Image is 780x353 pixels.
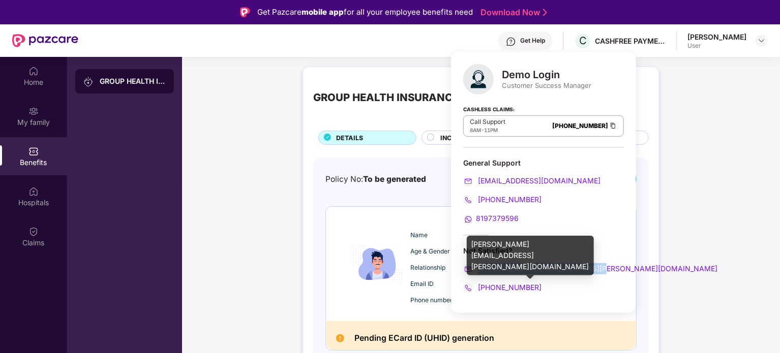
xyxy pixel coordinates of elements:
[609,121,617,130] img: Clipboard Icon
[12,34,78,47] img: New Pazcare Logo
[100,76,166,86] div: GROUP HEALTH INSURANCE - Apex
[687,32,746,42] div: [PERSON_NAME]
[363,174,426,184] span: To be generated
[463,283,542,292] a: [PHONE_NUMBER]
[595,36,666,46] div: CASHFREE PAYMENTS INDIA PVT. LTD.
[484,127,498,133] span: 11PM
[467,236,594,275] div: [PERSON_NAME][EMAIL_ADDRESS][PERSON_NAME][DOMAIN_NAME]
[28,146,39,156] img: svg+xml;base64,PHN2ZyBpZD0iQmVuZWZpdHMiIHhtbG5zPSJodHRwOi8vd3d3LnczLm9yZy8yMDAwL3N2ZyIgd2lkdGg9Ij...
[476,264,717,273] span: [PERSON_NAME][EMAIL_ADDRESS][PERSON_NAME][DOMAIN_NAME]
[506,37,516,47] img: svg+xml;base64,PHN2ZyBpZD0iSGVscC0zMngzMiIgeG1sbnM9Imh0dHA6Ly93d3cudzMub3JnLzIwMDAvc3ZnIiB3aWR0aD...
[476,176,601,185] span: [EMAIL_ADDRESS][DOMAIN_NAME]
[411,247,462,256] span: Age & Gender
[476,283,542,292] span: [PHONE_NUMBER]
[463,264,717,273] a: [PERSON_NAME][EMAIL_ADDRESS][PERSON_NAME][DOMAIN_NAME]
[28,66,39,76] img: svg+xml;base64,PHN2ZyBpZD0iSG9tZSIgeG1sbnM9Imh0dHA6Ly93d3cudzMub3JnLzIwMDAvc3ZnIiB3aWR0aD0iMjAiIG...
[463,64,494,94] img: svg+xml;base64,PHN2ZyB4bWxucz0iaHR0cDovL3d3dy53My5vcmcvMjAwMC9zdmciIHhtbG5zOnhsaW5rPSJodHRwOi8vd3...
[470,127,481,133] span: 8AM
[470,118,505,126] p: Call Support
[28,106,39,116] img: svg+xml;base64,PHN2ZyB3aWR0aD0iMjAiIGhlaWdodD0iMjAiIHZpZXdCb3g9IjAgMCAyMCAyMCIgZmlsbD0ibm9uZSIgeG...
[543,7,547,18] img: Stroke
[463,176,473,186] img: svg+xml;base64,PHN2ZyB4bWxucz0iaHR0cDovL3d3dy53My5vcmcvMjAwMC9zdmciIHdpZHRoPSIyMCIgaGVpZ2h0PSIyMC...
[28,186,39,197] img: svg+xml;base64,PHN2ZyBpZD0iSG9zcGl0YWxzIiB4bWxucz0iaHR0cDovL3d3dy53My5vcmcvMjAwMC9zdmciIHdpZHRoPS...
[758,37,766,45] img: svg+xml;base64,PHN2ZyBpZD0iRHJvcGRvd24tMzJ4MzIiIHhtbG5zPSJodHRwOi8vd3d3LnczLm9yZy8yMDAwL3N2ZyIgd2...
[463,103,515,114] strong: Cashless Claims:
[440,133,479,143] span: INCLUSIONS
[463,195,473,205] img: svg+xml;base64,PHN2ZyB4bWxucz0iaHR0cDovL3d3dy53My5vcmcvMjAwMC9zdmciIHdpZHRoPSIyMCIgaGVpZ2h0PSIyMC...
[411,263,462,273] span: Relationship
[463,214,473,224] img: svg+xml;base64,PHN2ZyB4bWxucz0iaHR0cDovL3d3dy53My5vcmcvMjAwMC9zdmciIHdpZHRoPSIyMCIgaGVpZ2h0PSIyMC...
[687,42,746,50] div: User
[347,219,408,309] img: icon
[336,133,363,143] span: DETAILS
[411,231,462,240] span: Name
[579,35,587,47] span: C
[463,246,624,255] div: Not Satisfied?
[463,195,542,204] a: [PHONE_NUMBER]
[83,77,94,87] img: svg+xml;base64,PHN2ZyB3aWR0aD0iMjAiIGhlaWdodD0iMjAiIHZpZXdCb3g9IjAgMCAyMCAyMCIgZmlsbD0ibm9uZSIgeG...
[463,176,601,185] a: [EMAIL_ADDRESS][DOMAIN_NAME]
[520,37,545,45] div: Get Help
[240,7,250,17] img: Logo
[481,7,544,18] a: Download Now
[411,279,462,289] span: Email ID
[313,89,497,106] div: GROUP HEALTH INSURANCE - Apex
[28,227,39,237] img: svg+xml;base64,PHN2ZyBpZD0iQ2xhaW0iIHhtbG5zPSJodHRwOi8vd3d3LnczLm9yZy8yMDAwL3N2ZyIgd2lkdGg9IjIwIi...
[463,158,624,168] div: General Support
[463,264,473,274] img: svg+xml;base64,PHN2ZyB4bWxucz0iaHR0cDovL3d3dy53My5vcmcvMjAwMC9zdmciIHdpZHRoPSIyMCIgaGVpZ2h0PSIyMC...
[325,173,426,185] div: Policy No:
[411,296,462,305] span: Phone number
[257,6,473,18] div: Get Pazcare for all your employee benefits need
[463,246,624,293] div: Not Satisfied?
[302,7,344,17] strong: mobile app
[336,334,344,342] img: Pending
[463,214,519,222] a: 8197379596
[476,214,519,222] span: 8197379596
[470,126,505,134] div: -
[502,81,591,90] div: Customer Success Manager
[463,158,624,224] div: General Support
[463,283,473,293] img: svg+xml;base64,PHN2ZyB4bWxucz0iaHR0cDovL3d3dy53My5vcmcvMjAwMC9zdmciIHdpZHRoPSIyMCIgaGVpZ2h0PSIyMC...
[552,122,608,130] a: [PHONE_NUMBER]
[354,331,494,345] h2: Pending ECard ID (UHID) generation
[502,69,591,81] div: Demo Login
[476,195,542,204] span: [PHONE_NUMBER]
